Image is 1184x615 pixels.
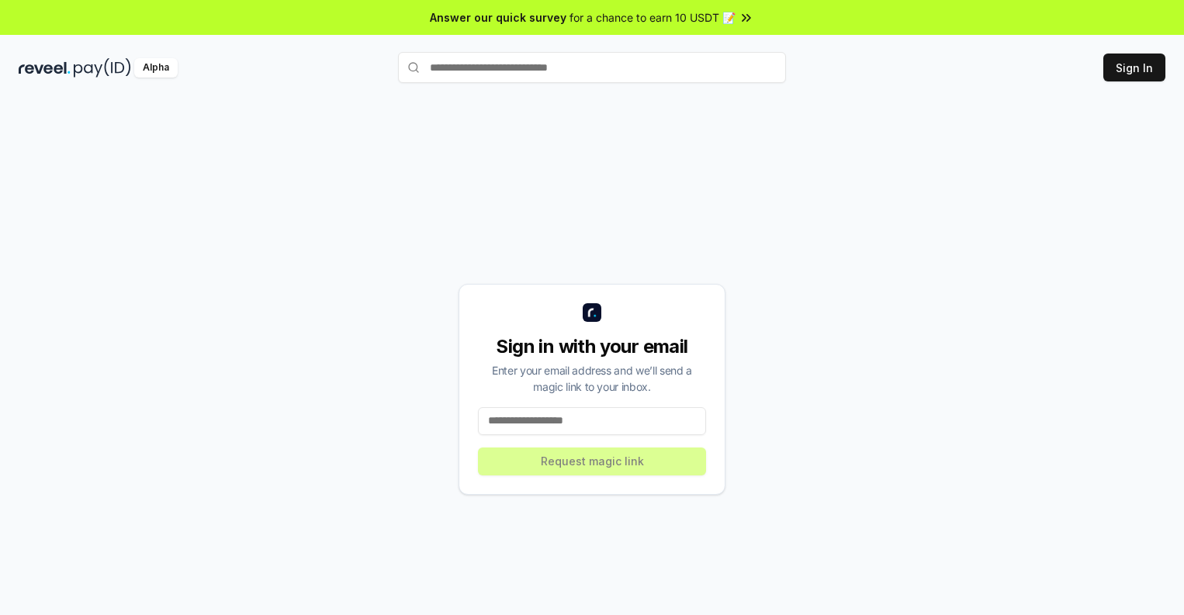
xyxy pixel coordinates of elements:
[478,334,706,359] div: Sign in with your email
[74,58,131,78] img: pay_id
[478,362,706,395] div: Enter your email address and we’ll send a magic link to your inbox.
[430,9,566,26] span: Answer our quick survey
[19,58,71,78] img: reveel_dark
[569,9,736,26] span: for a chance to earn 10 USDT 📝
[134,58,178,78] div: Alpha
[583,303,601,322] img: logo_small
[1103,54,1165,81] button: Sign In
